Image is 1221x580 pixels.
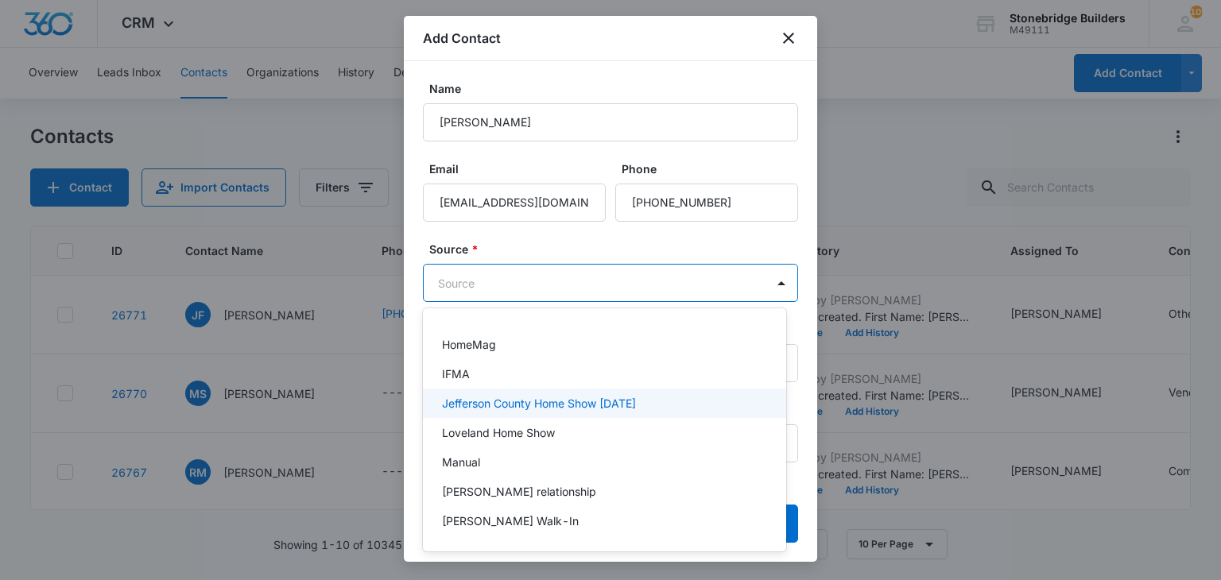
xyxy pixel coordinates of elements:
[442,512,579,529] p: [PERSON_NAME] Walk-In
[442,336,496,353] p: HomeMag
[442,365,470,382] p: IFMA
[442,483,596,500] p: [PERSON_NAME] relationship
[442,395,636,412] p: Jefferson County Home Show [DATE]
[442,454,480,470] p: Manual
[442,424,555,441] p: Loveland Home Show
